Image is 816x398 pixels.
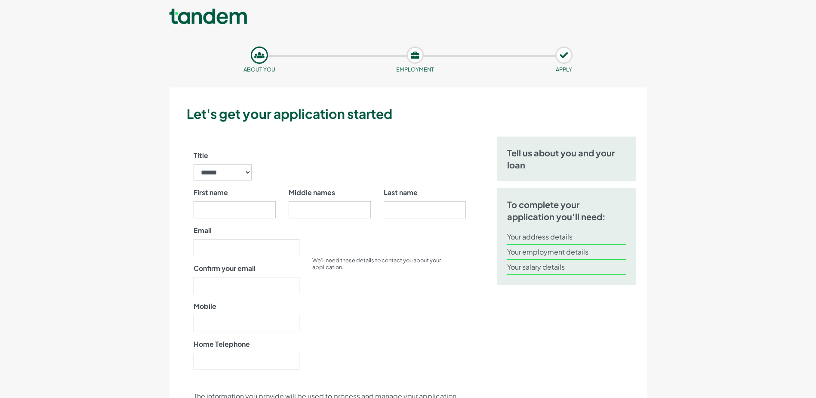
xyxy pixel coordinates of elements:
li: Your employment details [507,245,626,260]
label: Confirm your email [194,263,256,274]
li: Your address details [507,230,626,245]
label: Home Telephone [194,339,250,349]
label: Last name [384,187,418,198]
label: Email [194,225,212,236]
h5: To complete your application you’ll need: [507,199,626,223]
label: Title [194,150,208,161]
small: Employment [396,66,434,73]
h5: Tell us about you and your loan [507,147,626,171]
label: Mobile [194,301,216,311]
small: We’ll need these details to contact you about your application. [312,257,441,271]
li: Your salary details [507,260,626,275]
label: Middle names [289,187,335,198]
small: About you [243,66,275,73]
label: First name [194,187,228,198]
h3: Let's get your application started [187,105,644,123]
small: APPLY [556,66,572,73]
